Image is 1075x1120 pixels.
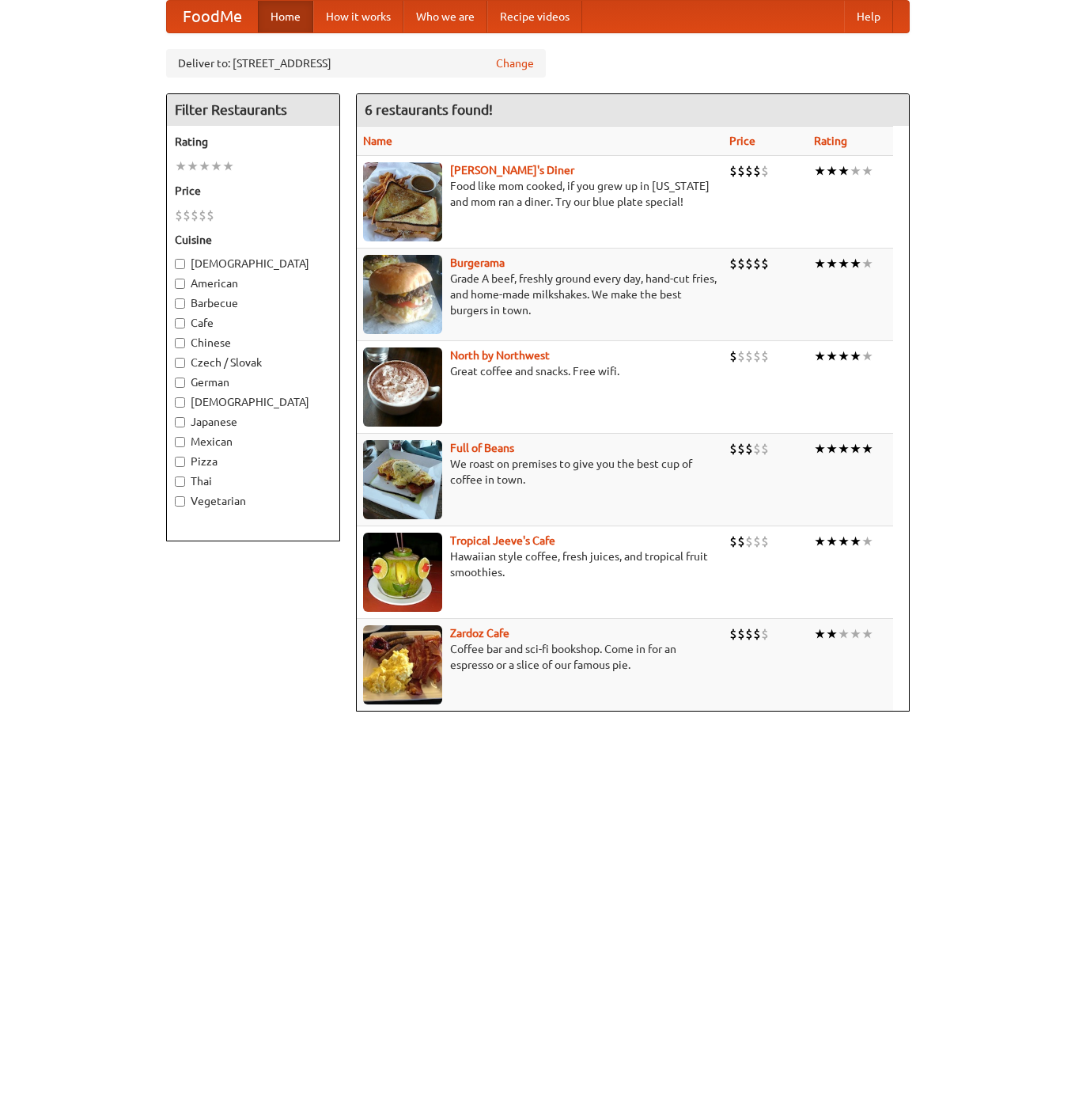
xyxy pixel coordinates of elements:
[175,457,185,467] input: Pizza
[450,534,555,547] a: Tropical Jeeve's Cafe
[175,355,331,370] label: Czech / Slovak
[826,533,838,550] li: ★
[850,347,861,365] li: ★
[363,549,717,580] p: Hawaiian style coffee, fresh juices, and tropical fruit smoothies.
[729,347,737,365] li: $
[175,134,331,150] h5: Rating
[167,1,258,32] a: FoodMe
[450,442,514,454] a: Full of Beans
[175,207,183,224] li: $
[761,440,769,457] li: $
[183,207,191,224] li: $
[737,162,745,180] li: $
[753,162,761,180] li: $
[826,440,838,457] li: ★
[450,164,574,177] a: [PERSON_NAME]'s Diner
[861,440,873,457] li: ★
[175,335,331,351] label: Chinese
[206,207,214,224] li: $
[861,255,873,272] li: ★
[365,102,493,117] ng-pluralize: 6 restaurants found!
[175,256,331,271] label: [DEMOGRAPHIC_DATA]
[191,207,199,224] li: $
[363,625,442,704] img: zardoz.jpg
[838,533,850,550] li: ★
[450,256,505,269] a: Burgerama
[175,275,331,291] label: American
[363,347,442,427] img: north.jpg
[850,255,861,272] li: ★
[737,533,745,550] li: $
[761,533,769,550] li: $
[729,162,737,180] li: $
[814,440,826,457] li: ★
[363,641,717,673] p: Coffee bar and sci-fi bookshop. Come in for an espresso or a slice of our famous pie.
[450,627,509,640] b: Zardoz Cafe
[745,255,753,272] li: $
[487,1,582,32] a: Recipe videos
[363,533,442,612] img: jeeves.jpg
[175,315,331,331] label: Cafe
[258,1,313,32] a: Home
[826,255,838,272] li: ★
[496,55,534,71] a: Change
[222,158,234,175] li: ★
[850,440,861,457] li: ★
[753,533,761,550] li: $
[363,271,717,318] p: Grade A beef, freshly ground every day, hand-cut fries, and home-made milkshakes. We make the bes...
[363,162,442,241] img: sallys.jpg
[175,158,187,175] li: ★
[363,255,442,334] img: burgerama.jpg
[745,625,753,643] li: $
[838,625,850,643] li: ★
[814,162,826,180] li: ★
[729,255,737,272] li: $
[761,162,769,180] li: $
[814,347,826,365] li: ★
[838,162,850,180] li: ★
[175,473,331,489] label: Thai
[753,440,761,457] li: $
[861,533,873,550] li: ★
[199,158,210,175] li: ★
[729,533,737,550] li: $
[861,347,873,365] li: ★
[737,440,745,457] li: $
[761,347,769,365] li: $
[729,625,737,643] li: $
[313,1,403,32] a: How it works
[210,158,222,175] li: ★
[363,363,717,379] p: Great coffee and snacks. Free wifi.
[861,162,873,180] li: ★
[737,347,745,365] li: $
[838,440,850,457] li: ★
[175,414,331,430] label: Japanese
[175,476,185,487] input: Thai
[175,417,185,427] input: Japanese
[761,625,769,643] li: $
[363,456,717,488] p: We roast on premises to give you the best cup of coffee in town.
[175,295,331,311] label: Barbecue
[729,440,737,457] li: $
[850,533,861,550] li: ★
[403,1,487,32] a: Who we are
[826,162,838,180] li: ★
[175,374,331,390] label: German
[167,94,339,126] h4: Filter Restaurants
[814,135,847,147] a: Rating
[187,158,199,175] li: ★
[450,349,550,362] a: North by Northwest
[175,232,331,248] h5: Cuisine
[838,255,850,272] li: ★
[363,135,392,147] a: Name
[737,255,745,272] li: $
[363,440,442,519] img: beans.jpg
[166,49,546,78] div: Deliver to: [STREET_ADDRESS]
[175,394,331,410] label: [DEMOGRAPHIC_DATA]
[175,437,185,447] input: Mexican
[826,347,838,365] li: ★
